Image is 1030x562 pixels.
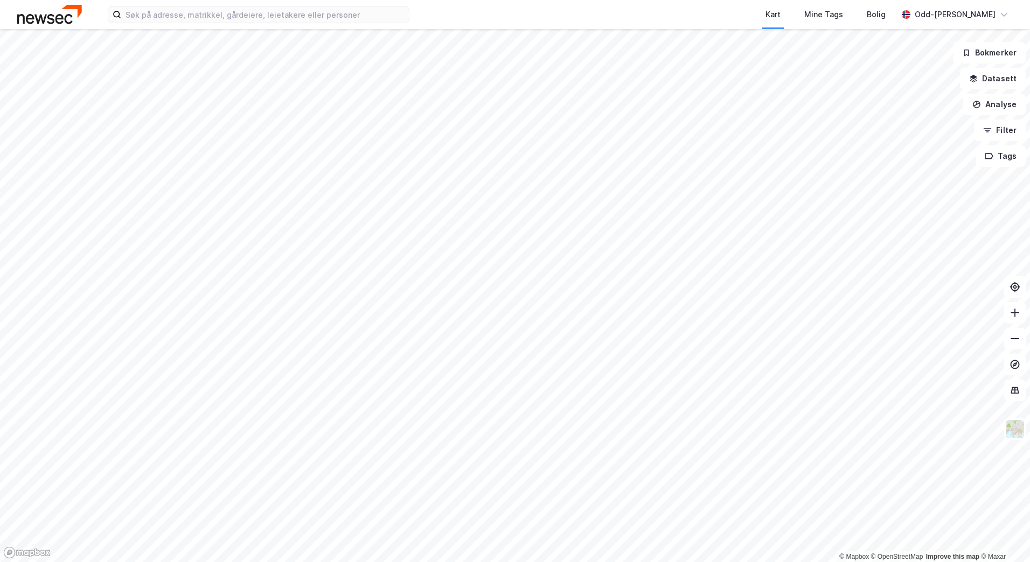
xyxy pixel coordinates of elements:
img: newsec-logo.f6e21ccffca1b3a03d2d.png [17,5,82,24]
iframe: Chat Widget [976,510,1030,562]
a: Mapbox homepage [3,546,51,559]
a: Improve this map [926,553,979,560]
input: Søk på adresse, matrikkel, gårdeiere, leietakere eller personer [121,6,409,23]
a: Mapbox [839,553,869,560]
img: Z [1005,419,1025,439]
div: Bolig [867,8,886,21]
button: Filter [974,120,1026,141]
button: Analyse [963,94,1026,115]
div: Mine Tags [804,8,843,21]
div: Kontrollprogram for chat [976,510,1030,562]
button: Tags [976,145,1026,167]
div: Odd-[PERSON_NAME] [915,8,996,21]
div: Kart [765,8,781,21]
button: Bokmerker [953,42,1026,64]
button: Datasett [960,68,1026,89]
a: OpenStreetMap [871,553,923,560]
